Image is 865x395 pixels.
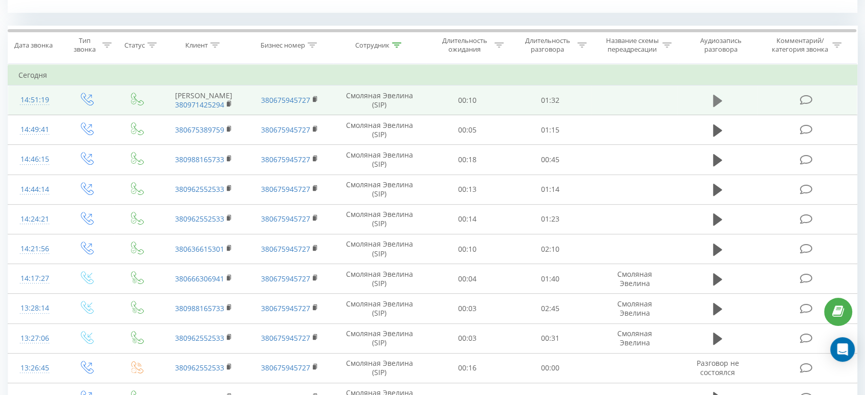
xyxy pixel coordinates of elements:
td: Смоляная Эвелина (SIP) [333,85,425,115]
td: Смоляная Эвелина (SIP) [333,323,425,353]
td: 00:31 [509,323,592,353]
div: 13:28:14 [18,298,51,318]
div: Длительность ожидания [437,36,492,54]
td: Смоляная Эвелина (SIP) [333,264,425,294]
a: 380636615301 [175,244,224,254]
td: Смоляная Эвелина (SIP) [333,234,425,264]
div: 14:49:41 [18,120,51,140]
div: Аудиозапись разговора [688,36,754,54]
div: Длительность разговора [520,36,575,54]
td: 00:00 [509,353,592,383]
div: 14:46:15 [18,149,51,169]
td: 00:05 [426,115,509,145]
div: 13:26:45 [18,358,51,378]
td: 00:18 [426,145,509,174]
a: 380962552533 [175,363,224,372]
td: 02:45 [509,294,592,323]
div: Тип звонка [70,36,100,54]
a: 380962552533 [175,184,224,194]
td: Сегодня [8,65,857,85]
div: 14:24:21 [18,209,51,229]
td: Смоляная Эвелина (SIP) [333,294,425,323]
div: 14:44:14 [18,180,51,200]
td: 00:45 [509,145,592,174]
a: 380988165733 [175,303,224,313]
a: 380675945727 [261,214,310,224]
a: 380675945727 [261,244,310,254]
div: 14:51:19 [18,90,51,110]
div: Open Intercom Messenger [830,337,855,362]
td: 00:10 [426,234,509,264]
a: 380675945727 [261,184,310,194]
a: 380666306941 [175,274,224,283]
a: 380675945727 [261,274,310,283]
td: 01:14 [509,174,592,204]
a: 380962552533 [175,333,224,343]
div: Название схемы переадресации [605,36,660,54]
td: 01:15 [509,115,592,145]
td: 01:23 [509,204,592,234]
div: 13:27:06 [18,328,51,348]
a: 380675945727 [261,155,310,164]
td: Смоляная Эвелина [592,294,678,323]
td: 02:10 [509,234,592,264]
td: [PERSON_NAME] [161,85,247,115]
td: Смоляная Эвелина (SIP) [333,115,425,145]
td: 00:16 [426,353,509,383]
td: 00:10 [426,85,509,115]
div: 14:17:27 [18,269,51,289]
a: 380675945727 [261,125,310,135]
td: Смоляная Эвелина [592,264,678,294]
td: Смоляная Эвелина (SIP) [333,145,425,174]
a: 380675945727 [261,363,310,372]
td: 00:14 [426,204,509,234]
a: 380962552533 [175,214,224,224]
span: Разговор не состоялся [696,358,739,377]
td: Смоляная Эвелина (SIP) [333,174,425,204]
td: Смоляная Эвелина [592,323,678,353]
td: 00:04 [426,264,509,294]
a: 380675389759 [175,125,224,135]
a: 380675945727 [261,303,310,313]
div: Дата звонка [14,41,53,50]
div: Комментарий/категория звонка [770,36,830,54]
div: Бизнес номер [261,41,305,50]
td: 00:13 [426,174,509,204]
td: 00:03 [426,323,509,353]
a: 380988165733 [175,155,224,164]
td: Смоляная Эвелина (SIP) [333,204,425,234]
div: 14:21:56 [18,239,51,259]
td: 01:32 [509,85,592,115]
td: Смоляная Эвелина (SIP) [333,353,425,383]
a: 380675945727 [261,333,310,343]
td: 00:03 [426,294,509,323]
a: 380675945727 [261,95,310,105]
div: Сотрудник [355,41,390,50]
div: Статус [124,41,145,50]
a: 380971425294 [175,100,224,109]
td: 01:40 [509,264,592,294]
div: Клиент [185,41,208,50]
